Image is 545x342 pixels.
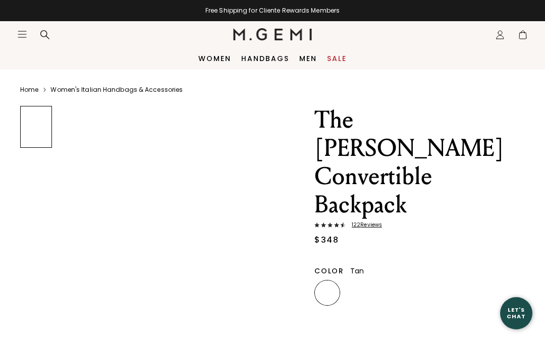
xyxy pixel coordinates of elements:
span: Tan [350,266,364,276]
a: 122Reviews [314,222,525,230]
h1: The [PERSON_NAME] Convertible Backpack [314,106,525,219]
img: Dark Green [470,281,493,304]
img: M.Gemi [233,28,312,40]
h2: Color [314,267,344,275]
a: Sale [327,54,347,63]
a: Home [20,86,38,94]
img: Black [408,281,431,304]
div: Let's Chat [500,307,532,319]
a: Women's Italian Handbags & Accessories [50,86,183,94]
img: Warm Gray [347,281,369,304]
img: Chocolate [316,312,339,335]
a: Women [198,54,231,63]
a: Handbags [241,54,289,63]
img: The Laura Convertible Backpack [21,199,51,240]
img: Tan [316,281,339,304]
img: The Laura Convertible Backpack [21,245,51,286]
a: Men [299,54,317,63]
img: Ecru [501,281,523,304]
img: Navy [377,281,400,304]
img: Dark Burgundy [439,281,462,304]
span: 122 Review s [346,222,382,228]
div: $348 [314,234,339,246]
img: The Laura Convertible Backpack [21,152,51,193]
img: The Laura Convertible Backpack [21,291,51,331]
button: Open site menu [17,29,27,39]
